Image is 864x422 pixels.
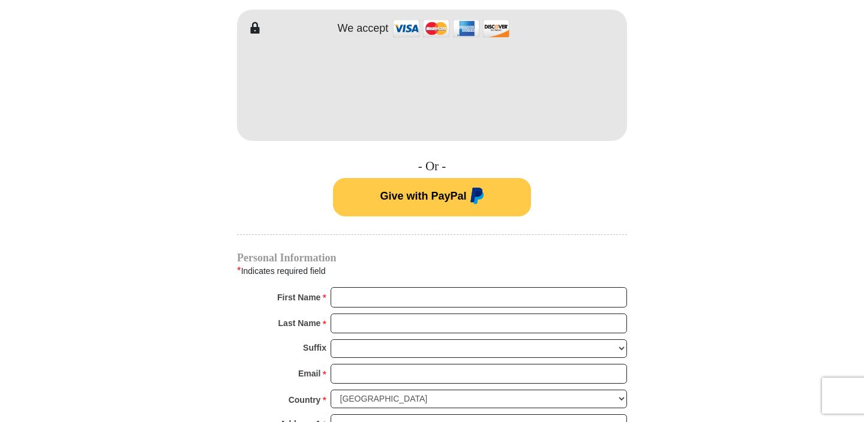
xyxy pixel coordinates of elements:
[278,315,321,331] strong: Last Name
[333,178,531,216] button: Give with PayPal
[391,16,511,41] img: credit cards accepted
[303,339,326,356] strong: Suffix
[338,22,389,35] h4: We accept
[237,253,627,263] h4: Personal Information
[237,159,627,174] h4: - Or -
[380,190,466,202] span: Give with PayPal
[467,188,484,207] img: paypal
[277,289,320,306] strong: First Name
[289,391,321,408] strong: Country
[298,365,320,382] strong: Email
[237,263,627,279] div: Indicates required field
